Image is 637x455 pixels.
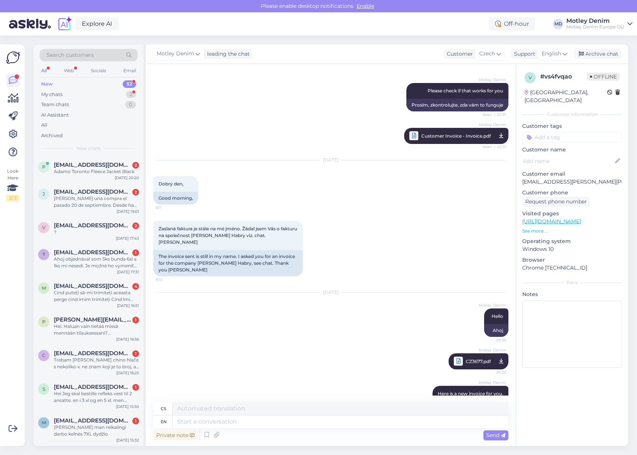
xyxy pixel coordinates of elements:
[478,347,506,353] span: Motley Denim
[132,249,139,256] div: 1
[540,72,587,81] div: # vs4fvqao
[76,18,119,30] a: Explore AI
[125,101,136,108] div: 0
[511,50,535,58] div: Support
[404,128,508,144] a: Motley DenimCustomer Invoice - Invoice.pdfSeen ✓ 22:31
[116,370,139,376] div: [DATE] 16:25
[484,324,508,337] div: Ahoj
[522,111,622,118] div: Customer information
[42,319,46,325] span: P
[466,357,491,366] span: CZ3677.pdf
[522,279,622,286] div: Extra
[159,226,298,245] span: Zaslaná faktura je stále na mé jméno. Žádal jsem Vás o fakturu na společnost [PERSON_NAME] Habry ...
[522,197,590,207] div: Request phone number
[522,245,622,253] p: Windows 10
[54,289,139,303] div: Cind puteți să-mi trimiteți aceasta perge cind imim trimiteți Cind îmi trimiteți aceasta pereche ...
[116,336,139,342] div: [DATE] 16:36
[132,222,139,229] div: 2
[132,283,139,290] div: 4
[522,170,622,178] p: Customer email
[122,66,138,76] div: Email
[522,218,581,225] a: [URL][DOMAIN_NAME]
[54,283,132,289] span: MariusStraulan@gmail.com
[444,50,473,58] div: Customer
[54,249,132,256] span: tomchlad@gmail.com
[54,256,139,269] div: Ahoj objednával som 5ks bunda 6xl a 1ks mi nesedí. Je možné ho vymeniť za 7xl ? Ide o typ : JP188...
[153,289,508,296] div: [DATE]
[54,417,132,424] span: miroslavrozko48@gmail.com
[153,430,197,440] div: Private note
[153,157,508,163] div: [DATE]
[478,337,506,343] span: 20:36
[132,317,139,323] div: 1
[46,51,94,59] span: Search customers
[132,418,139,424] div: 1
[542,50,561,58] span: English
[156,205,184,210] span: 8:11
[153,192,198,205] div: Good morning,
[489,17,535,31] div: Off-hour
[522,146,622,154] p: Customer name
[157,50,194,58] span: Motley Denim
[117,209,139,214] div: [DATE] 19:01
[354,3,376,9] span: Enable
[478,380,506,385] span: Motley Denim
[41,132,63,139] div: Archived
[116,404,139,409] div: [DATE] 15:50
[132,189,139,196] div: 2
[116,236,139,241] div: [DATE] 17:43
[132,162,139,169] div: 2
[54,162,132,168] span: Pasi.Kalevo@gmail.com
[587,73,620,81] span: Offline
[204,50,250,58] div: leading the chat
[406,99,508,111] div: Prosím, zkontrolujte, zda vám to funguje
[153,250,303,276] div: The invoice sent is still in my name. I asked you for an invoice for the company [PERSON_NAME] Ha...
[6,195,19,202] div: 2 / 3
[123,80,136,88] div: 32
[54,195,139,209] div: [PERSON_NAME] una compra el pasado 20 de septiembre. Desde hace más de [PERSON_NAME] MRW lo tiene...
[522,132,622,143] input: Add a tag
[54,323,139,336] div: Hei. Haluan vain tietää missä mennään tilauksessani? Tilausnumeroni on FI42642. :-)
[566,18,633,30] a: Motley DenimMotley Denim Europe OÜ
[54,168,139,175] div: Adamo Toronto Fleece Jacket Black
[115,175,139,181] div: [DATE] 20:20
[89,66,108,76] div: Socials
[522,237,622,245] p: Operating system
[522,122,622,130] p: Customer tags
[522,264,622,272] p: Chrome [TECHNICAL_ID]
[524,89,607,104] div: [GEOGRAPHIC_DATA], [GEOGRAPHIC_DATA]
[478,302,506,308] span: Motley Denim
[54,316,132,323] span: Paulus.Markkula@gmail.com
[159,181,184,187] span: Dobrý den,
[54,384,132,390] span: stian.liknes@ingka.ikea.com
[54,222,132,229] span: vgeduska@gmail.com
[43,191,45,197] span: j
[42,420,46,425] span: m
[43,386,45,392] span: s
[522,178,622,186] p: [EMAIL_ADDRESS][PERSON_NAME][PERSON_NAME][DOMAIN_NAME]
[41,101,69,108] div: Team chats
[428,88,503,93] span: Please check if that works for you
[41,122,47,129] div: All
[421,131,491,141] span: Customer Invoice - Invoice.pdf
[132,384,139,391] div: 1
[43,252,45,257] span: t
[156,277,184,282] span: 8:12
[478,122,506,127] span: Motley Denim
[54,188,132,195] span: jordimarinronzano@gmail.com
[42,225,45,230] span: v
[6,168,19,202] div: Look Here
[54,350,132,357] span: cmsadsoul50@gmail.com
[54,424,139,437] div: [PERSON_NAME] man reikalingi darbo kelnės 7XL dydžio
[40,66,48,76] div: All
[42,164,46,170] span: P
[438,391,503,396] span: Here is a new invoice for you.
[41,111,69,119] div: AI Assistant
[522,256,622,264] p: Browser
[486,432,505,439] span: Send
[522,290,622,298] p: Notes
[522,210,622,218] p: Visited pages
[492,313,503,319] span: Hello
[77,145,101,152] span: New chats
[132,350,139,357] div: 1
